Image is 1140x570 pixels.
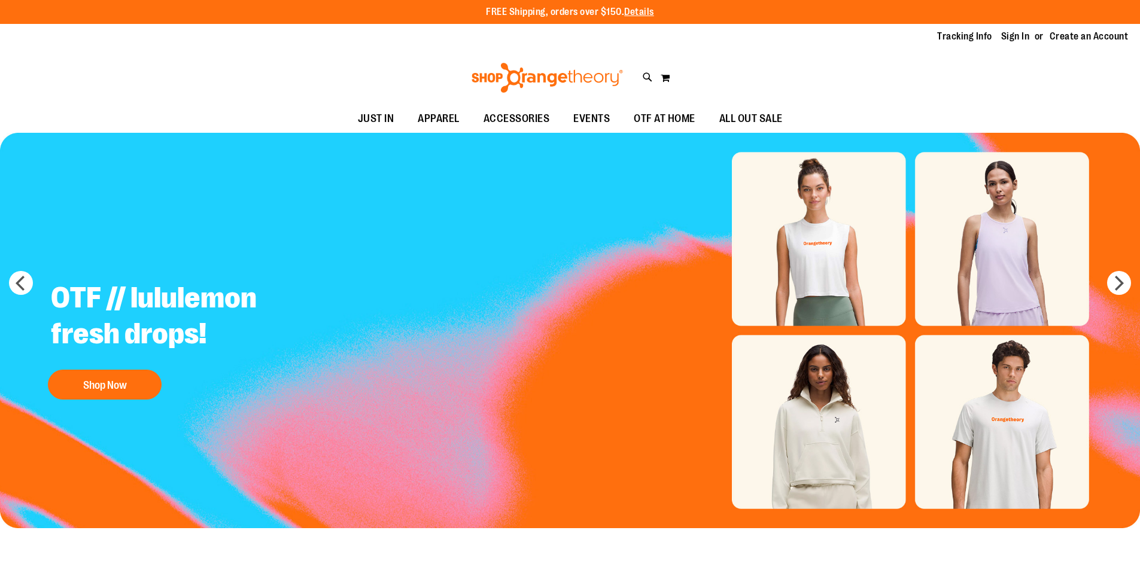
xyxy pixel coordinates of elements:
a: Details [624,7,654,17]
img: Shop Orangetheory [470,63,625,93]
p: FREE Shipping, orders over $150. [486,5,654,19]
button: next [1107,271,1131,295]
a: Tracking Info [937,30,992,43]
a: OTF // lululemon fresh drops! Shop Now [42,271,339,406]
span: JUST IN [358,105,394,132]
span: ACCESSORIES [484,105,550,132]
span: APPAREL [418,105,460,132]
button: Shop Now [48,370,162,400]
span: EVENTS [573,105,610,132]
button: prev [9,271,33,295]
a: Create an Account [1050,30,1129,43]
span: OTF AT HOME [634,105,695,132]
a: Sign In [1001,30,1030,43]
span: ALL OUT SALE [719,105,783,132]
h2: OTF // lululemon fresh drops! [42,271,339,364]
